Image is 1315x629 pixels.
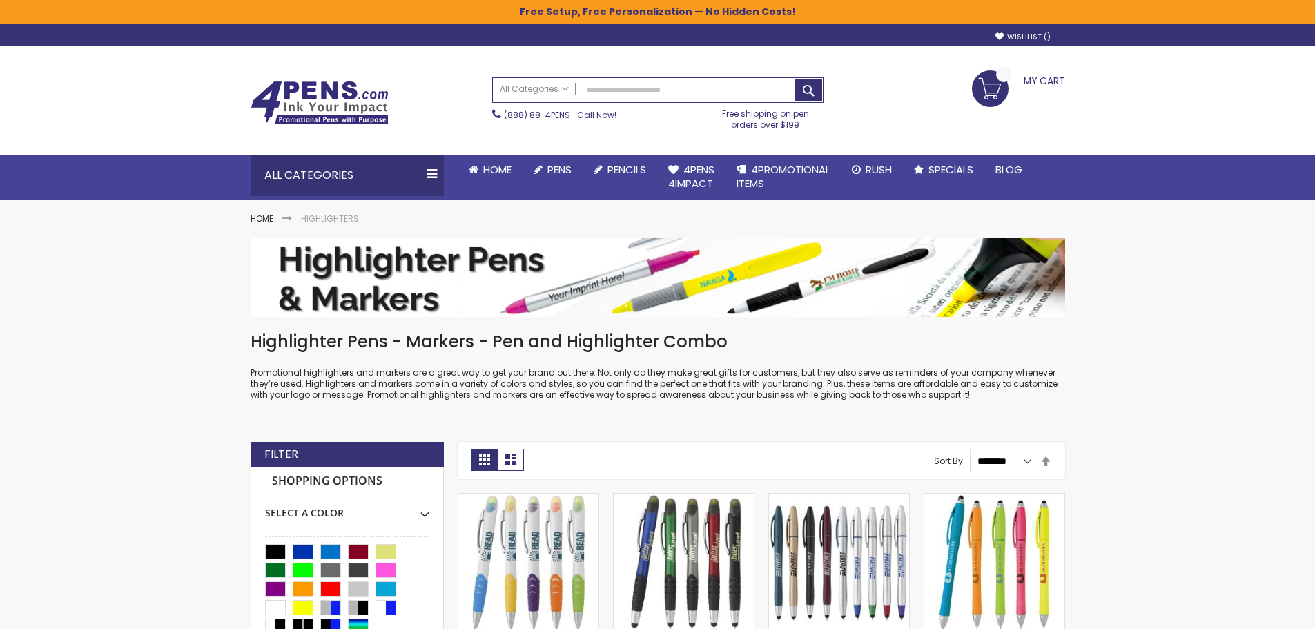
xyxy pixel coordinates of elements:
a: Pens [523,155,583,185]
a: 4Pens4impact [657,155,725,200]
span: Pens [547,162,572,177]
a: Specials [903,155,984,185]
span: Home [483,162,512,177]
p: Promotional highlighters and markers are a great way to get your brand out there. Not only do the... [251,367,1065,401]
a: Home [458,155,523,185]
a: Twist Highlighter-Pen Stylus Combo [769,493,909,505]
a: Neon Stylus Highlighter-Pen Combo [924,493,1064,505]
a: Souvenir® Jalan Highlighter Pen Combo [458,493,598,505]
span: All Categories [500,84,569,95]
strong: Grid [471,449,498,471]
img: 4Pens Custom Pens and Promotional Products [251,81,389,125]
label: Sort By [934,455,963,467]
span: Pencils [607,162,646,177]
strong: Filter [264,447,298,462]
span: Rush [866,162,892,177]
a: (888) 88-4PENS [504,109,570,121]
a: 4PROMOTIONALITEMS [725,155,841,200]
h1: Highlighter Pens - Markers - Pen and Highlighter Combo [251,331,1065,353]
a: Souvenir® Jalan Highlighter Stylus Pen Combo [614,493,754,505]
strong: Shopping Options [265,467,429,496]
div: All Categories [251,155,444,196]
div: Free shipping on pen orders over $199 [708,103,824,130]
a: Pencils [583,155,657,185]
a: Blog [984,155,1033,185]
div: Select A Color [265,496,429,520]
span: Specials [928,162,973,177]
img: Highlighters [251,238,1065,318]
a: Home [251,213,273,224]
strong: Highlighters [301,213,359,224]
a: All Categories [493,78,576,101]
span: - Call Now! [504,109,616,121]
a: Wishlist [995,32,1051,42]
span: 4PROMOTIONAL ITEMS [737,162,830,191]
a: Rush [841,155,903,185]
span: Blog [995,162,1022,177]
span: 4Pens 4impact [668,162,714,191]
